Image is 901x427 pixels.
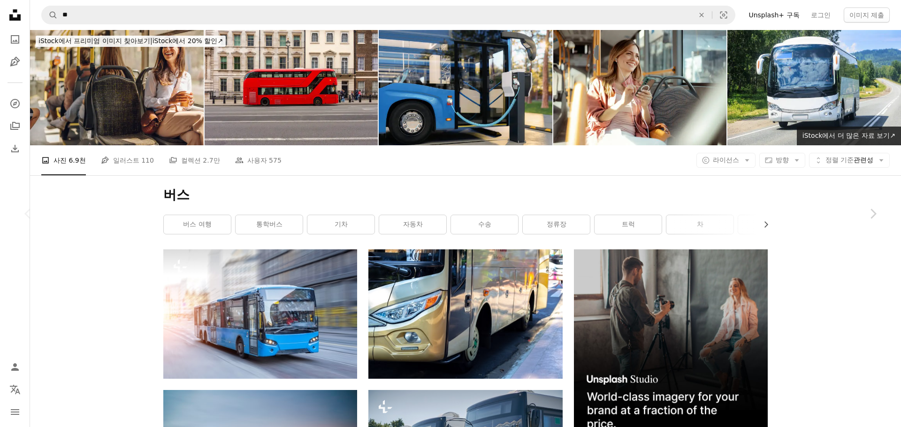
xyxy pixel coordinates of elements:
[666,215,733,234] a: 차
[845,169,901,259] a: 다음
[727,30,901,145] img: 관광 버스는 시골길을 따라 움직입니다.
[379,215,446,234] a: 자동차
[41,6,735,24] form: 사이트 전체에서 이미지 찾기
[269,155,282,165] span: 575
[6,358,24,376] a: 로그인 / 가입
[713,156,739,164] span: 라이선스
[759,153,805,168] button: 방향
[738,215,805,234] a: 여행하다
[30,30,231,52] a: iStock에서 프리미엄 이미지 찾아보기|iStock에서 20% 할인↗
[712,6,735,24] button: 시각적 검색
[203,155,220,165] span: 2.7만
[42,6,58,24] button: Unsplash 검색
[6,94,24,113] a: 탐색
[6,30,24,49] a: 사진
[6,403,24,421] button: 메뉴
[797,127,901,145] a: iStock에서 더 많은 자료 보기↗
[379,30,552,145] img: 청정 에너지 개념. 충전소에서 전기 버스 충전 클로즈업
[235,145,282,175] a: 사용자 575
[141,155,154,165] span: 110
[825,156,854,164] span: 정렬 기준
[809,153,890,168] button: 정렬 기준관련성
[825,156,873,165] span: 관련성
[696,153,756,168] button: 라이선스
[163,187,768,203] h1: 버스
[164,215,231,234] a: 버스 여행
[163,249,357,378] img: 이른 아침에 도시의 도로를 달리는 블루 버스
[6,139,24,158] a: 다운로드 내역
[368,310,562,318] a: 흰색과 갈색 버스
[6,117,24,135] a: 컬렉션
[595,215,662,234] a: 트럭
[169,145,220,175] a: 컬렉션 2.7만
[743,7,805,22] a: Unsplash+ 구독
[236,215,303,234] a: 통학버스
[368,249,562,378] img: 흰색과 갈색 버스
[844,7,890,22] button: 이미지 제출
[30,30,204,145] img: Young woman on public transportation
[757,215,768,234] button: 목록을 오른쪽으로 스크롤
[553,30,727,145] img: 대중 교통에서 스마트 폰으로 음악을 듣는 여자
[776,156,789,164] span: 방향
[6,52,24,71] a: 일러스트
[451,215,518,234] a: 수송
[523,215,590,234] a: 정류장
[38,37,153,45] span: iStock에서 프리미엄 이미지 찾아보기 |
[101,145,154,175] a: 일러스트 110
[805,7,836,22] a: 로그인
[6,380,24,399] button: 언어
[802,132,895,139] span: iStock에서 더 많은 자료 보기 ↗
[205,30,378,145] img: Red double-decker bus on streets of London, UK
[307,215,374,234] a: 기차
[691,6,712,24] button: 삭제
[38,37,223,45] span: iStock에서 20% 할인 ↗
[163,310,357,318] a: 이른 아침에 도시의 도로를 달리는 블루 버스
